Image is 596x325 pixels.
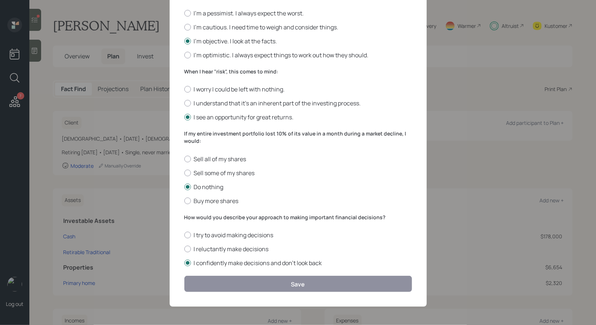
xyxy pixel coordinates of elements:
label: I'm a pessimist. I always expect the worst. [184,9,412,17]
label: I try to avoid making decisions [184,231,412,239]
label: I worry I could be left with nothing. [184,85,412,93]
label: I see an opportunity for great returns. [184,113,412,121]
label: I reluctantly make decisions [184,245,412,253]
label: When I hear "risk", this comes to mind: [184,68,412,75]
label: I confidently make decisions and don’t look back [184,259,412,267]
label: Sell some of my shares [184,169,412,177]
label: Sell all of my shares [184,155,412,163]
label: If my entire investment portfolio lost 10% of its value in a month during a market decline, I would: [184,130,412,144]
label: Buy more shares [184,197,412,205]
label: I'm cautious. I need time to weigh and consider things. [184,23,412,31]
label: Do nothing [184,183,412,191]
label: I'm objective. I look at the facts. [184,37,412,45]
div: Save [291,280,305,288]
label: I'm optimistic. I always expect things to work out how they should. [184,51,412,59]
button: Save [184,276,412,292]
label: I understand that it’s an inherent part of the investing process. [184,99,412,107]
label: How would you describe your approach to making important financial decisions? [184,214,412,221]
